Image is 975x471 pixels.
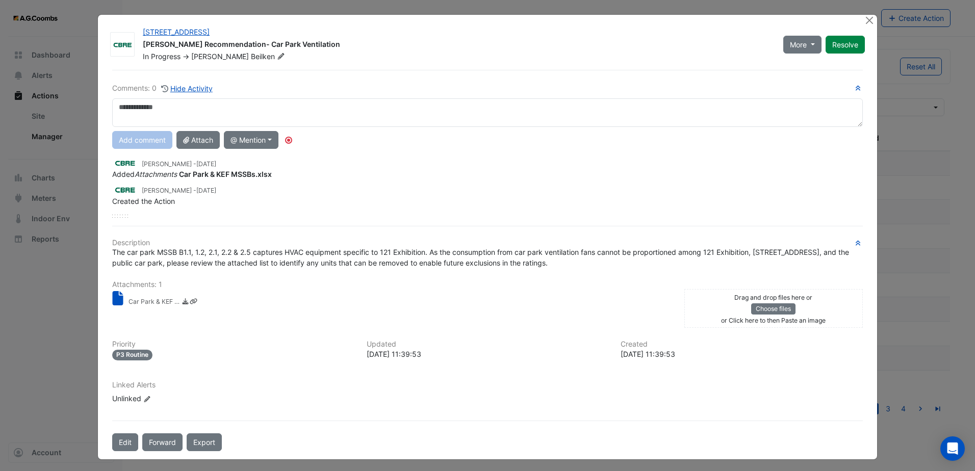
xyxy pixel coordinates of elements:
em: Attachments [135,170,177,178]
button: More [783,36,822,54]
span: More [790,39,807,50]
div: Unlinked [112,393,235,404]
h6: Updated [367,340,609,349]
small: Car Park & KEF MSSBs.xlsx [129,297,179,308]
div: P3 Routine [112,350,152,360]
a: [STREET_ADDRESS] [143,28,210,36]
h6: Created [621,340,863,349]
div: Tooltip anchor [284,136,293,145]
button: Attach [176,131,220,149]
h6: Linked Alerts [112,381,863,389]
small: Drag and drop files here or [734,294,812,301]
small: or Click here to then Paste an image [721,317,826,324]
h6: Description [112,239,863,247]
span: In Progress [143,52,181,61]
button: Forward [142,433,183,451]
span: Added [112,170,272,178]
span: 2025-06-13 11:39:53 [196,187,216,194]
h6: Attachments: 1 [112,280,863,289]
fa-icon: Edit Linked Alerts [143,395,151,403]
span: Created the Action [112,197,175,205]
a: Copy link to clipboard [190,297,197,308]
div: [PERSON_NAME] Recommendation- Car Park Ventilation [143,39,771,51]
span: The car park MSSB B1.1, 1.2, 2.1, 2.2 & 2.5 captures HVAC equipment specific to 121 Exhibition. A... [112,248,851,267]
div: [DATE] 11:39:53 [367,349,609,359]
img: CBRE Charter Hall [111,40,134,50]
strong: Car Park & KEF MSSBs.xlsx [179,170,272,178]
div: Open Intercom Messenger [940,436,965,461]
h6: Priority [112,340,354,349]
span: Beilken [251,51,287,62]
button: Choose files [751,303,796,315]
button: Close [864,15,875,25]
small: [PERSON_NAME] - [142,186,216,195]
div: Comments: 0 [112,83,213,94]
button: Hide Activity [161,83,213,94]
img: CBRE Charter Hall [112,158,138,169]
a: Export [187,433,222,451]
img: CBRE Charter Hall [112,184,138,195]
a: Download [182,297,189,308]
span: [PERSON_NAME] [191,52,249,61]
small: [PERSON_NAME] - [142,160,216,169]
div: [DATE] 11:39:53 [621,349,863,359]
button: Edit [112,433,138,451]
span: 2025-06-13 11:39:59 [196,160,216,168]
span: -> [183,52,189,61]
button: @ Mention [224,131,278,149]
button: Resolve [826,36,865,54]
